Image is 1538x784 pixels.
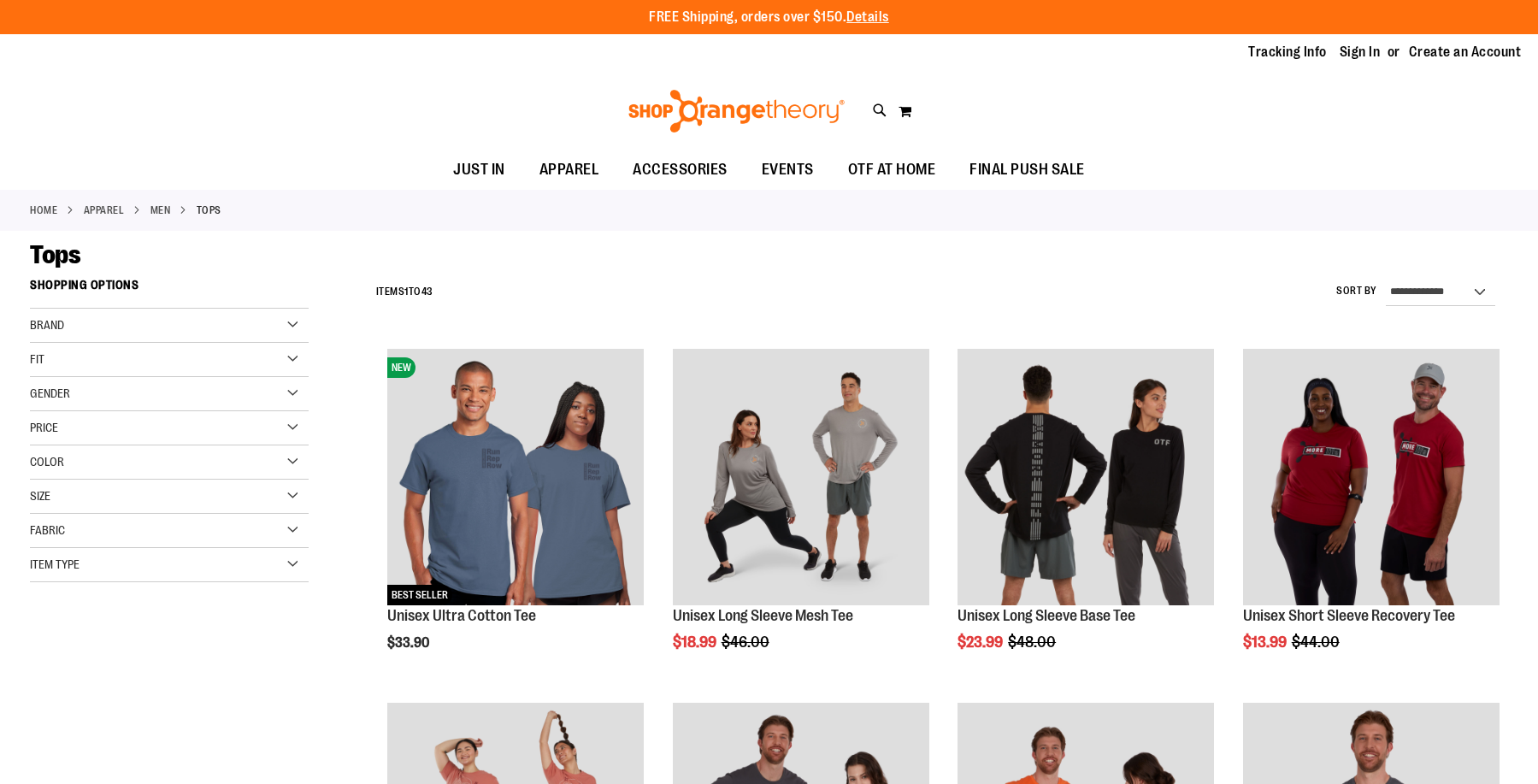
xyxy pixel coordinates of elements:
[958,349,1214,605] img: Product image for Unisex Long Sleeve Base Tee
[387,607,536,624] a: Unisex Ultra Cotton Tee
[1243,349,1500,605] img: Product image for Unisex SS Recovery Tee
[387,349,644,605] img: Unisex Ultra Cotton Tee
[616,150,745,190] a: ACCESSORIES
[1235,340,1508,694] div: product
[846,9,889,25] a: Details
[1243,634,1289,651] span: $13.99
[30,523,65,537] span: Fabric
[387,585,452,605] span: BEST SELLER
[421,286,433,298] span: 43
[197,203,221,218] strong: Tops
[1292,634,1342,651] span: $44.00
[30,386,70,400] span: Gender
[1243,349,1500,608] a: Product image for Unisex SS Recovery Tee
[404,286,409,298] span: 1
[84,203,125,218] a: APPAREL
[30,421,58,434] span: Price
[30,270,309,309] strong: Shopping Options
[722,634,772,651] span: $46.00
[30,352,44,366] span: Fit
[673,349,929,605] img: Unisex Long Sleeve Mesh Tee primary image
[848,150,936,189] span: OTF AT HOME
[958,634,1005,651] span: $23.99
[831,150,953,190] a: OTF AT HOME
[626,90,847,133] img: Shop Orangetheory
[30,318,64,332] span: Brand
[958,349,1214,608] a: Product image for Unisex Long Sleeve Base Tee
[673,349,929,608] a: Unisex Long Sleeve Mesh Tee primary image
[664,340,938,694] div: product
[30,557,80,571] span: Item Type
[436,150,522,190] a: JUST IN
[673,607,853,624] a: Unisex Long Sleeve Mesh Tee
[969,150,1085,189] span: FINAL PUSH SALE
[1243,607,1455,624] a: Unisex Short Sleeve Recovery Tee
[762,150,814,189] span: EVENTS
[949,340,1223,694] div: product
[30,240,80,269] span: Tops
[150,203,171,218] a: MEN
[539,150,599,189] span: APPAREL
[633,150,728,189] span: ACCESSORIES
[376,279,433,305] h2: Items to
[453,150,505,189] span: JUST IN
[1008,634,1058,651] span: $48.00
[1340,43,1381,62] a: Sign In
[673,634,719,651] span: $18.99
[30,203,57,218] a: Home
[379,340,652,694] div: product
[952,150,1102,190] a: FINAL PUSH SALE
[649,8,889,27] p: FREE Shipping, orders over $150.
[387,357,415,378] span: NEW
[387,349,644,608] a: Unisex Ultra Cotton TeeNEWBEST SELLER
[1336,284,1377,298] label: Sort By
[30,489,50,503] span: Size
[1409,43,1522,62] a: Create an Account
[958,607,1135,624] a: Unisex Long Sleeve Base Tee
[387,635,432,651] span: $33.90
[30,455,64,469] span: Color
[745,150,831,190] a: EVENTS
[522,150,616,189] a: APPAREL
[1248,43,1327,62] a: Tracking Info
